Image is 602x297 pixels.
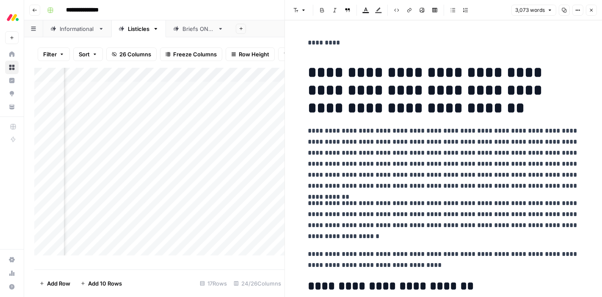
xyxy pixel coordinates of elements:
[88,279,122,288] span: Add 10 Rows
[5,47,19,61] a: Home
[38,47,70,61] button: Filter
[511,5,556,16] button: 3,073 words
[47,279,70,288] span: Add Row
[106,47,157,61] button: 26 Columns
[79,50,90,58] span: Sort
[43,20,111,37] a: Informational
[5,266,19,280] a: Usage
[5,61,19,74] a: Browse
[5,253,19,266] a: Settings
[173,50,217,58] span: Freeze Columns
[119,50,151,58] span: 26 Columns
[60,25,95,33] div: Informational
[5,74,19,87] a: Insights
[230,277,284,290] div: 24/26 Columns
[111,20,166,37] a: Listicles
[160,47,222,61] button: Freeze Columns
[182,25,214,33] div: Briefs ONLY
[166,20,231,37] a: Briefs ONLY
[515,6,545,14] span: 3,073 words
[128,25,149,33] div: Listicles
[196,277,230,290] div: 17 Rows
[239,50,269,58] span: Row Height
[73,47,103,61] button: Sort
[226,47,275,61] button: Row Height
[75,277,127,290] button: Add 10 Rows
[43,50,57,58] span: Filter
[5,10,20,25] img: Monday.com Logo
[5,87,19,100] a: Opportunities
[5,100,19,114] a: Your Data
[34,277,75,290] button: Add Row
[5,280,19,294] button: Help + Support
[5,7,19,28] button: Workspace: Monday.com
